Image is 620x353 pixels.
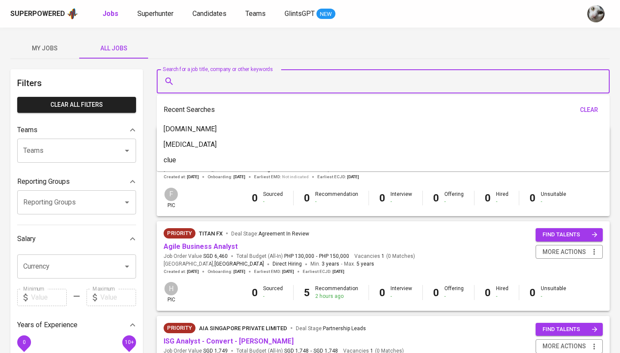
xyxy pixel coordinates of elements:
[102,9,118,18] b: Jobs
[164,337,294,345] a: ISG Analyst - Convert - [PERSON_NAME]
[304,287,310,299] b: 5
[10,9,65,19] div: Superpowered
[579,105,599,115] span: clear
[496,198,508,205] div: -
[542,325,598,334] span: find talents
[199,230,223,237] span: Titan FX
[433,192,439,204] b: 0
[315,293,358,300] div: 2 hours ago
[17,173,136,190] div: Reporting Groups
[303,269,344,275] span: Earliest ECJD :
[536,245,603,259] button: more actions
[444,293,464,300] div: -
[233,269,245,275] span: [DATE]
[17,125,37,135] p: Teams
[316,10,335,19] span: NEW
[542,341,586,352] span: more actions
[22,339,25,345] span: 0
[296,325,366,331] span: Deal Stage :
[164,242,238,251] a: Agile Business Analyst
[332,269,344,275] span: [DATE]
[444,198,464,205] div: -
[444,191,464,205] div: Offering
[284,253,314,260] span: PHP 130,000
[164,155,176,165] p: clue
[245,9,267,19] a: Teams
[231,231,309,237] span: Deal Stage :
[137,9,174,18] span: Superhunter
[356,261,374,267] span: 5 years
[496,285,508,300] div: Hired
[137,9,175,19] a: Superhunter
[67,7,78,20] img: app logo
[10,7,78,20] a: Superpoweredapp logo
[17,121,136,139] div: Teams
[285,9,315,18] span: GlintsGPT
[347,174,359,180] span: [DATE]
[433,287,439,299] b: 0
[323,325,366,331] span: Partnership Leads
[541,191,566,205] div: Unsuitable
[208,174,245,180] span: Onboarding :
[164,229,195,238] span: Priority
[304,192,310,204] b: 0
[24,99,129,110] span: Clear All filters
[252,287,258,299] b: 0
[354,253,415,260] span: Vacancies ( 0 Matches )
[263,285,283,300] div: Sourced
[164,281,179,296] div: H
[496,293,508,300] div: -
[17,234,36,244] p: Salary
[541,285,566,300] div: Unsuitable
[341,260,342,269] span: -
[203,253,228,260] span: SGD 6,460
[391,198,412,205] div: -
[121,196,133,208] button: Open
[17,316,136,334] div: Years of Experience
[282,269,294,275] span: [DATE]
[164,102,603,118] div: Recent Searches
[315,191,358,205] div: Recommendation
[380,253,384,260] span: 1
[254,174,309,180] span: Earliest EMD :
[530,192,536,204] b: 0
[164,269,199,275] span: Created at :
[263,293,283,300] div: -
[391,191,412,205] div: Interview
[164,187,179,202] div: F
[233,174,245,180] span: [DATE]
[315,198,358,205] div: -
[124,339,133,345] span: 10+
[285,9,335,19] a: GlintsGPT NEW
[84,43,143,54] span: All Jobs
[317,174,359,180] span: Earliest ECJD :
[236,253,349,260] span: Total Budget (All-In)
[214,260,264,269] span: [GEOGRAPHIC_DATA]
[187,174,199,180] span: [DATE]
[485,192,491,204] b: 0
[310,261,339,267] span: Min.
[252,192,258,204] b: 0
[15,43,74,54] span: My Jobs
[587,5,604,22] img: tharisa.rizky@glints.com
[444,285,464,300] div: Offering
[391,293,412,300] div: -
[164,187,179,209] div: pic
[164,124,217,134] p: [DOMAIN_NAME]
[17,76,136,90] h6: Filters
[17,320,77,330] p: Years of Experience
[541,198,566,205] div: -
[322,261,339,267] span: 3 years
[485,287,491,299] b: 0
[164,139,217,150] p: [MEDICAL_DATA]
[192,9,228,19] a: Candidates
[542,230,598,240] span: find talents
[164,324,195,332] span: Priority
[282,174,309,180] span: Not indicated
[536,228,603,242] button: find talents
[164,228,195,238] div: New Job received from Demand Team
[199,325,287,331] span: AIA Singapore Private Limited
[164,253,228,260] span: Job Order Value
[100,289,136,306] input: Value
[496,191,508,205] div: Hired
